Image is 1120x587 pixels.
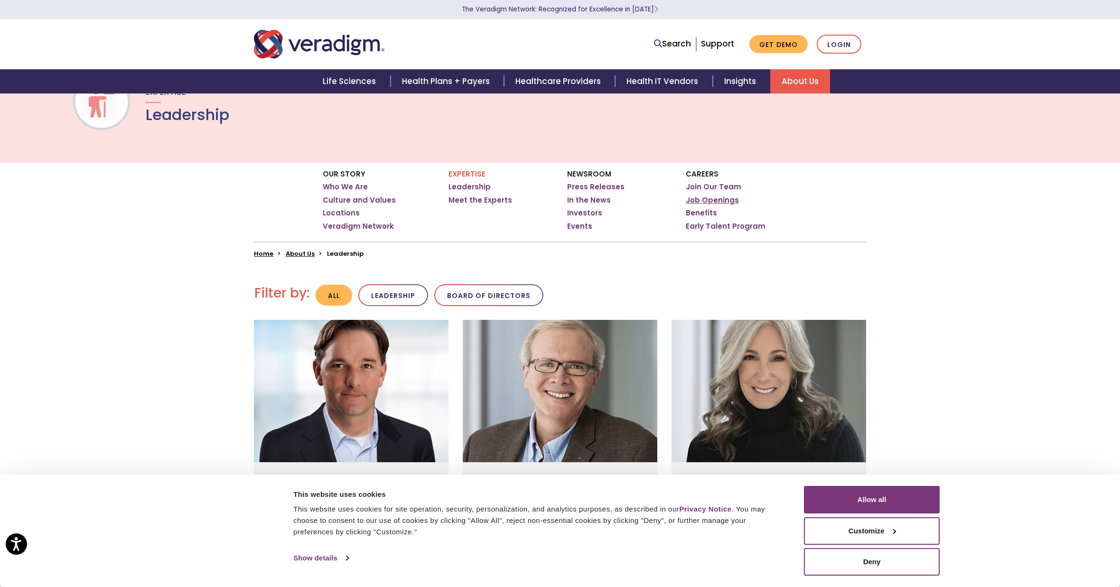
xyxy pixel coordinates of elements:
a: Press Releases [567,182,625,192]
a: Culture and Values [323,196,396,205]
a: About Us [770,69,830,93]
img: Veradigm logo [254,28,384,60]
a: Get Demo [749,35,808,54]
button: Leadership [358,284,428,307]
span: Leadership, Board of Directors [263,472,381,487]
a: Healthcare Providers [504,69,615,93]
div: This website uses cookies for site operation, security, personalization, and analytics purposes, ... [293,503,783,538]
span: Leadership [472,472,512,487]
a: Show details [293,551,348,565]
a: Search [654,37,691,50]
a: Investors [567,208,602,218]
a: Join Our Team [686,182,741,192]
a: Privacy Notice [679,505,731,513]
a: Support [701,38,734,49]
button: Deny [804,548,940,576]
a: Life Sciences [311,69,390,93]
a: In the News [567,196,611,205]
button: All [316,285,352,306]
a: Job Openings [686,196,739,205]
a: Health IT Vendors [615,69,712,93]
a: Locations [323,208,360,218]
a: Events [567,222,592,231]
a: About Us [286,249,315,258]
a: The Veradigm Network: Recognized for Excellence in [DATE]Learn More [462,5,658,14]
div: This website uses cookies [293,489,783,500]
iframe: Drift Chat Widget [938,528,1109,576]
a: Home [254,249,273,258]
h1: Leadership [146,106,229,124]
a: Health Plans + Payers [391,69,504,93]
span: Learn More [654,5,658,14]
button: Board of Directors [434,284,543,307]
h2: Filter by: [254,285,309,301]
a: Who We Are [323,182,368,192]
a: Insights [713,69,770,93]
a: Leadership [448,182,491,192]
span: Leadership [681,472,720,487]
button: Customize [804,517,940,545]
a: Early Talent Program [686,222,765,231]
a: Veradigm Network [323,222,394,231]
a: Benefits [686,208,717,218]
button: Allow all [804,486,940,513]
a: Login [817,35,861,54]
a: Meet the Experts [448,196,512,205]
